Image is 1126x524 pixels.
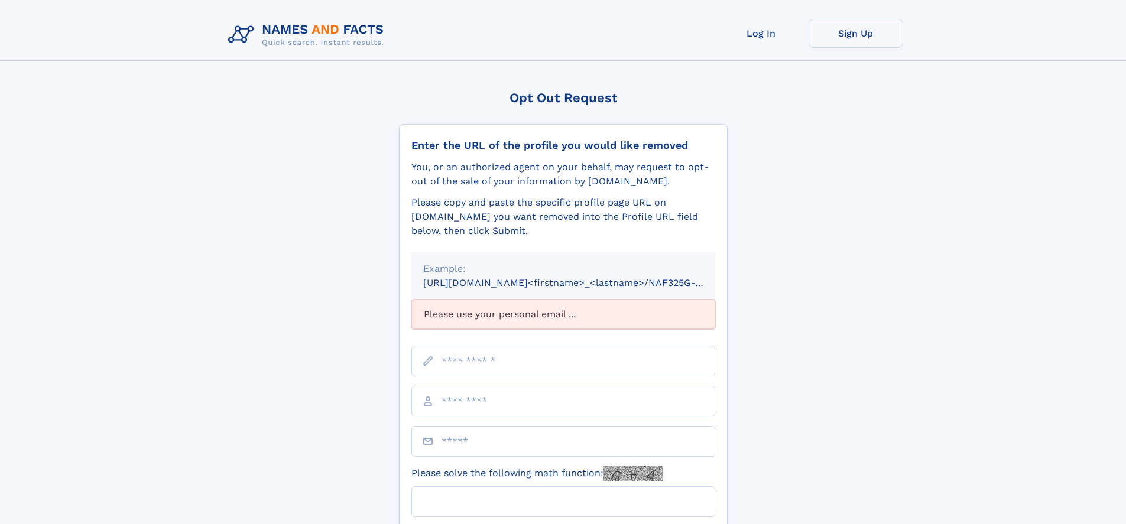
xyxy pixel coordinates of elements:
label: Please solve the following math function: [411,466,663,481]
a: Sign Up [809,19,903,48]
div: Please use your personal email ... [411,300,715,329]
div: Please copy and paste the specific profile page URL on [DOMAIN_NAME] you want removed into the Pr... [411,196,715,238]
a: Log In [714,19,809,48]
div: Example: [423,262,703,276]
small: [URL][DOMAIN_NAME]<firstname>_<lastname>/NAF325G-xxxxxxxx [423,277,738,288]
div: Opt Out Request [399,90,728,105]
img: Logo Names and Facts [223,19,394,51]
div: You, or an authorized agent on your behalf, may request to opt-out of the sale of your informatio... [411,160,715,188]
div: Enter the URL of the profile you would like removed [411,139,715,152]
